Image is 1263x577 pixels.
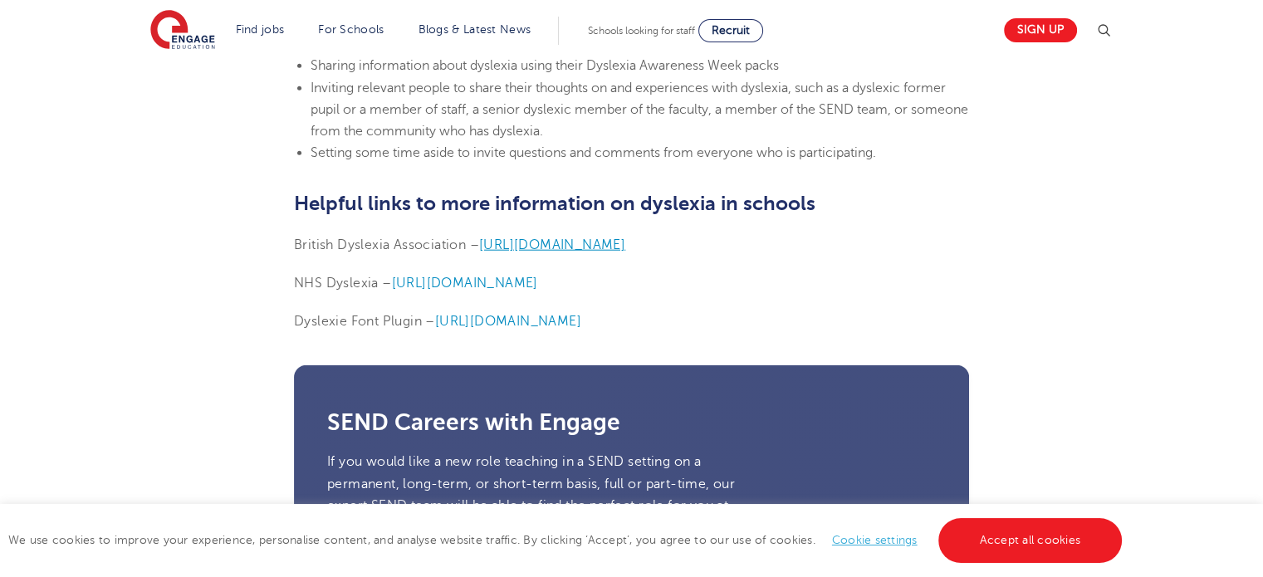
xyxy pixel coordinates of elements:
[294,314,435,329] span: Dyslexie Font Plugin –
[698,19,763,42] a: Recruit
[311,81,968,139] span: Inviting relevant people to share their thoughts on and experiences with dyslexia, such as a dysl...
[419,23,531,36] a: Blogs & Latest News
[294,276,392,291] span: NHS Dyslexia –
[479,237,625,252] a: [URL][DOMAIN_NAME]
[327,451,741,538] p: If you would like a new role teaching in a SEND setting on a permanent, long-term, or short-term ...
[1004,18,1077,42] a: Sign up
[938,518,1123,563] a: Accept all cookies
[318,23,384,36] a: For Schools
[150,10,215,51] img: Engage Education
[392,276,538,291] a: [URL][DOMAIN_NAME]
[311,145,876,160] span: Setting some time aside to invite questions and comments from everyone who is participating.
[832,534,918,546] a: Cookie settings
[327,411,936,434] h3: SEND Careers with Engage
[294,237,479,252] span: British Dyslexia Association –
[311,58,779,73] span: Sharing information about dyslexia using their Dyslexia Awareness Week packs
[294,192,815,215] b: Helpful links to more information on dyslexia in schools
[236,23,285,36] a: Find jobs
[8,534,1126,546] span: We use cookies to improve your experience, personalise content, and analyse website traffic. By c...
[588,25,695,37] span: Schools looking for staff
[712,24,750,37] span: Recruit
[435,314,581,329] a: [URL][DOMAIN_NAME]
